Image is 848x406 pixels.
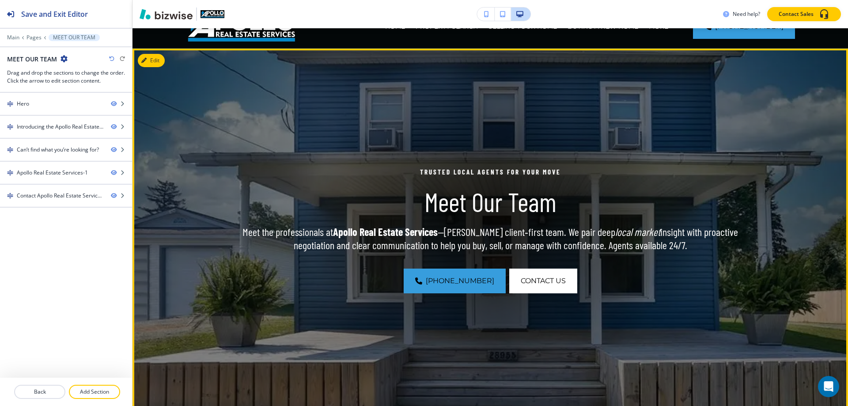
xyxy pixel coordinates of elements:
p: Meet Our Team [236,186,745,217]
button: Back [14,385,65,399]
h3: Drag and drop the sections to change the order. Click the arrow to edit section content. [7,69,125,85]
img: Drag [7,101,13,107]
div: Can’t find what you’re looking for? [17,146,99,154]
img: Bizwise Logo [140,9,193,19]
span: CONTACT US [521,276,566,286]
button: Pages [26,34,42,41]
div: Open Intercom Messenger [818,376,839,397]
img: Drag [7,170,13,176]
img: Your Logo [201,10,224,18]
div: Hero [17,100,29,108]
p: Meet the professionals at —[PERSON_NAME] client‑first team. We pair deep insight with proactive n... [236,225,745,252]
button: Edit [138,54,165,67]
button: MEET OUR TEAM [49,34,100,41]
button: Main [7,34,19,41]
span: [PHONE_NUMBER] [426,276,494,286]
p: Contact Sales [779,10,814,18]
p: Back [15,388,64,396]
p: MEET OUR TEAM [53,34,95,41]
strong: Apollo Real Estate Services [333,225,438,238]
img: Drag [7,147,13,153]
h2: Save and Exit Editor [21,9,88,19]
h3: Need help? [733,10,760,18]
div: Introducing the Apollo Real Estate Team [17,123,104,131]
div: Apollo Real Estate Services-1 [17,169,88,177]
h2: MEET OUR TEAM [7,54,57,64]
p: Add Section [70,388,119,396]
div: Contact Apollo Real Estate Services-1 [17,192,104,200]
button: Contact Sales [767,7,841,21]
p: Trusted Local Agents for Your Move [236,167,745,177]
em: local market [615,225,660,238]
img: Drag [7,193,13,199]
button: CONTACT US [509,269,577,293]
a: [PHONE_NUMBER] [404,269,506,293]
button: Add Section [69,385,120,399]
img: Drag [7,124,13,130]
